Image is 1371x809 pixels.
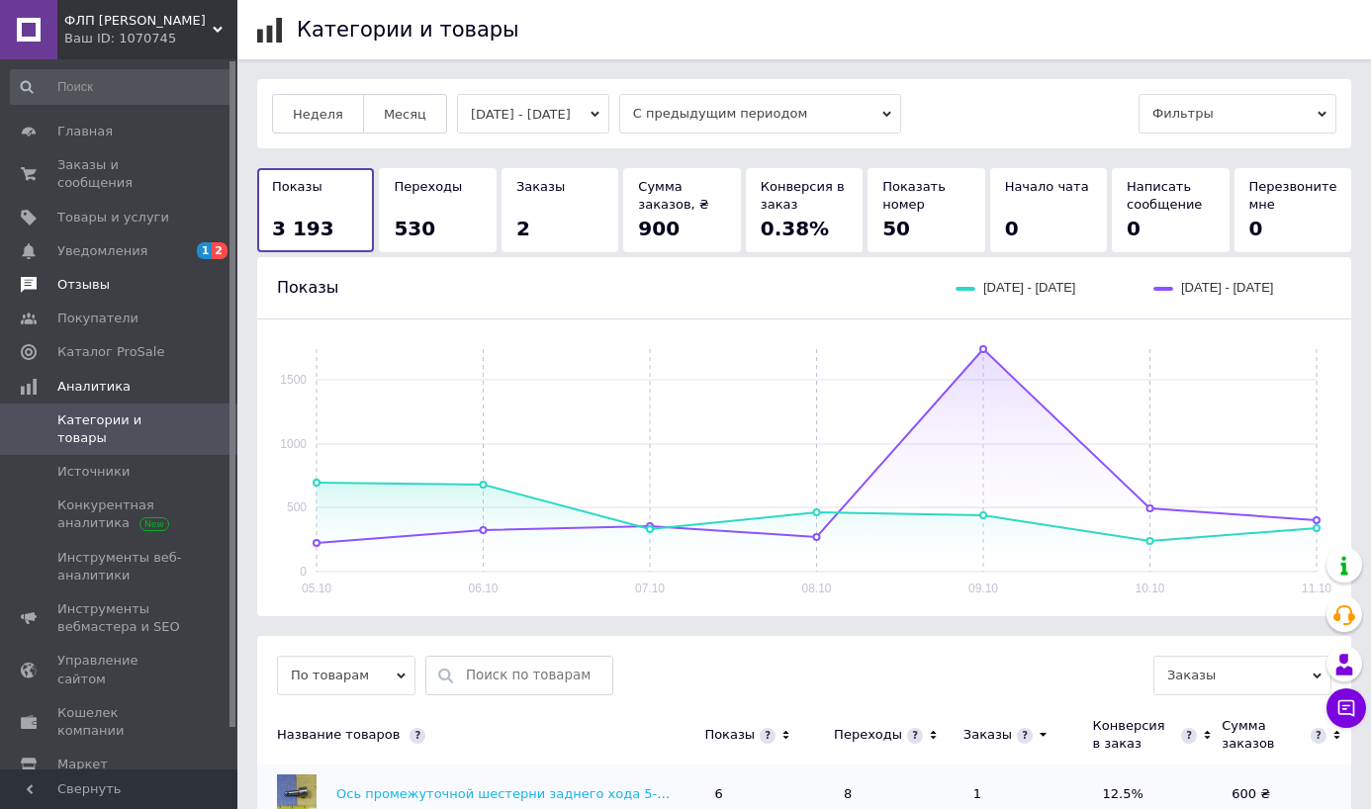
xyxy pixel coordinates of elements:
span: Неделя [293,107,343,122]
span: С предыдущим периодом [619,94,901,134]
div: Показы [704,726,755,744]
span: Покупатели [57,310,138,327]
span: Заказы и сообщения [57,156,183,192]
div: Сумма заказов [1222,717,1306,753]
span: Перезвоните мне [1249,179,1337,212]
span: Кошелек компании [57,704,183,740]
span: Главная [57,123,113,140]
button: Месяц [363,94,447,134]
span: 2 [516,217,530,240]
span: Товары и услуги [57,209,169,226]
button: [DATE] - [DATE] [457,94,609,134]
span: Инструменты веб-аналитики [57,549,183,584]
span: Заказы [516,179,565,194]
span: 1 [197,242,213,259]
text: 0 [300,565,307,579]
span: Источники [57,463,130,481]
a: Ось промежуточной шестерни заднего хода 5-ти ступенчатой КПП ГАЗ 31029 [336,786,869,801]
span: Аналитика [57,378,131,396]
span: 0 [1249,217,1263,240]
span: Фильтры [1139,94,1336,134]
h1: Категории и товары [297,18,519,42]
span: Маркет [57,756,108,773]
span: Показы [272,179,322,194]
span: Показать номер [882,179,946,212]
div: Переходы [834,726,902,744]
div: Заказы [963,726,1012,744]
span: Уведомления [57,242,147,260]
text: 05.10 [302,582,331,595]
span: 900 [638,217,680,240]
input: Поиск [10,69,233,105]
span: 0 [1127,217,1141,240]
span: Переходы [394,179,462,194]
text: 1500 [280,373,307,387]
span: Категории и товары [57,411,183,447]
span: Начало чата [1005,179,1089,194]
text: 08.10 [801,582,831,595]
button: Чат с покупателем [1326,688,1366,728]
span: 50 [882,217,910,240]
text: 11.10 [1302,582,1331,595]
div: Конверсия в заказ [1093,717,1177,753]
span: Отзывы [57,276,110,294]
div: Ваш ID: 1070745 [64,30,237,47]
span: По товарам [277,656,415,695]
span: Конкурентная аналитика [57,496,183,532]
input: Поиск по товарам [466,657,602,694]
span: 3 193 [272,217,334,240]
span: Каталог ProSale [57,343,164,361]
span: Написать сообщение [1127,179,1202,212]
span: 0.38% [761,217,829,240]
span: 530 [394,217,435,240]
button: Неделя [272,94,364,134]
span: Месяц [384,107,426,122]
text: 1000 [280,437,307,451]
span: Инструменты вебмастера и SEO [57,600,183,636]
span: Конверсия в заказ [761,179,845,212]
text: 07.10 [635,582,665,595]
span: ФЛП Макаренко А.А. [64,12,213,30]
span: 0 [1005,217,1019,240]
div: Название товаров [257,726,694,744]
text: 06.10 [468,582,498,595]
span: Сумма заказов, ₴ [638,179,709,212]
span: Показы [277,278,338,297]
span: Управление сайтом [57,652,183,687]
span: Заказы [1153,656,1331,695]
text: 09.10 [968,582,998,595]
text: 10.10 [1135,582,1164,595]
text: 500 [287,500,307,514]
span: 2 [212,242,228,259]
